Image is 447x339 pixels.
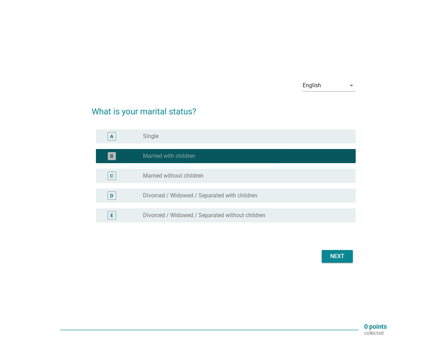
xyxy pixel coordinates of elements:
h2: What is your marital status? [92,98,356,118]
div: English [303,82,321,89]
div: E [110,212,113,219]
label: Married with children [143,153,195,160]
button: Next [322,250,353,263]
div: D [110,192,113,200]
p: 0 points [364,323,387,330]
div: Next [327,252,347,261]
label: Married without children [143,172,204,179]
label: Divorced / Widowed / Separated without children [143,212,265,219]
div: B [110,153,113,160]
p: collected [364,330,387,336]
label: Divorced / Widowed / Separated with children [143,192,257,199]
div: A [110,133,113,140]
div: C [110,172,113,180]
label: Single [143,133,159,140]
i: arrow_drop_down [347,81,356,90]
